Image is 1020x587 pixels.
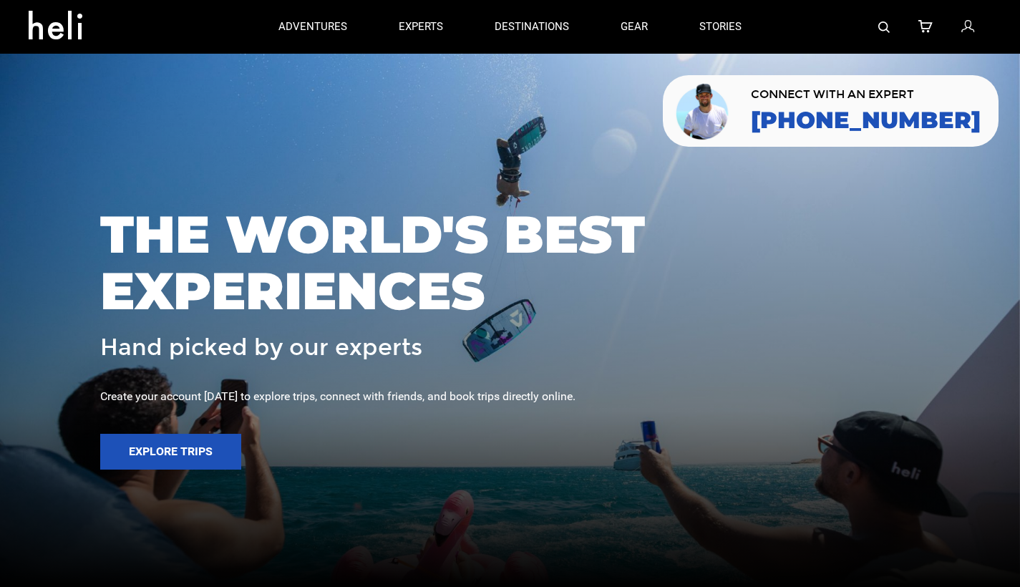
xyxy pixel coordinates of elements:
span: CONNECT WITH AN EXPERT [751,89,981,100]
img: contact our team [674,81,733,141]
div: Create your account [DATE] to explore trips, connect with friends, and book trips directly online. [100,389,920,405]
p: adventures [278,19,347,34]
a: [PHONE_NUMBER] [751,107,981,133]
button: Explore Trips [100,434,241,470]
span: Hand picked by our experts [100,335,422,360]
span: THE WORLD'S BEST EXPERIENCES [100,206,920,319]
p: experts [399,19,443,34]
img: search-bar-icon.svg [878,21,890,33]
p: destinations [495,19,569,34]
